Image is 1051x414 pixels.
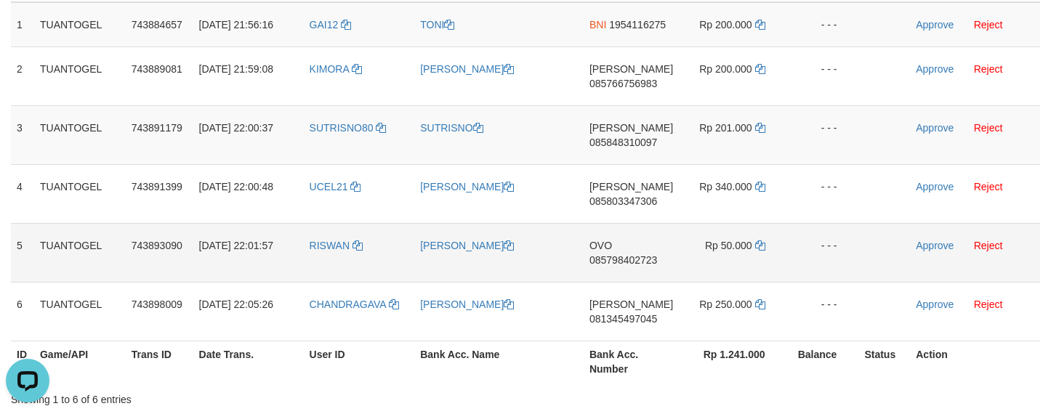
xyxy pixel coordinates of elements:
span: CHANDRAGAVA [310,299,386,310]
th: Rp 1.241.000 [679,341,786,382]
td: 6 [11,282,34,341]
span: Rp 200.000 [699,19,752,31]
th: Status [858,341,910,382]
th: Trans ID [126,341,193,382]
a: Approve [916,63,954,75]
a: Copy 50000 to clipboard [755,240,765,251]
a: Approve [916,181,954,192]
span: KIMORA [310,63,349,75]
th: Action [910,341,1040,382]
a: [PERSON_NAME] [420,181,514,192]
a: [PERSON_NAME] [420,240,514,251]
span: RISWAN [310,240,350,251]
a: Copy 200000 to clipboard [755,19,765,31]
a: UCEL21 [310,181,361,192]
a: GAI12 [310,19,352,31]
td: TUANTOGEL [34,105,126,164]
span: [DATE] 21:56:16 [199,19,273,31]
td: 2 [11,46,34,105]
a: Reject [974,240,1003,251]
td: - - - [787,223,859,282]
a: Copy 201000 to clipboard [755,122,765,134]
span: Copy 085848310097 to clipboard [589,137,657,148]
span: Copy 081345497045 to clipboard [589,313,657,325]
span: [DATE] 22:01:57 [199,240,273,251]
span: [PERSON_NAME] [589,299,673,310]
th: Balance [787,341,859,382]
th: Bank Acc. Number [584,341,679,382]
a: [PERSON_NAME] [420,63,514,75]
a: Approve [916,19,954,31]
span: OVO [589,240,612,251]
button: Open LiveChat chat widget [6,6,49,49]
th: Date Trans. [193,341,304,382]
a: Copy 200000 to clipboard [755,63,765,75]
span: GAI12 [310,19,339,31]
td: 1 [11,2,34,47]
td: - - - [787,105,859,164]
th: Bank Acc. Name [414,341,584,382]
div: Showing 1 to 6 of 6 entries [11,386,427,407]
span: Rp 340.000 [699,181,752,192]
a: Reject [974,19,1003,31]
span: [DATE] 22:00:37 [199,122,273,134]
a: RISWAN [310,240,363,251]
span: 743891179 [132,122,182,134]
span: Copy 085766756983 to clipboard [589,78,657,89]
span: 743891399 [132,181,182,192]
a: Reject [974,181,1003,192]
td: - - - [787,46,859,105]
th: Game/API [34,341,126,382]
span: Rp 200.000 [699,63,752,75]
td: TUANTOGEL [34,282,126,341]
span: BNI [589,19,606,31]
a: TONI [420,19,454,31]
td: - - - [787,2,859,47]
span: Copy 1954116275 to clipboard [609,19,666,31]
a: Copy 250000 to clipboard [755,299,765,310]
span: [DATE] 22:00:48 [199,181,273,192]
span: [PERSON_NAME] [589,63,673,75]
a: KIMORA [310,63,362,75]
span: Rp 50.000 [705,240,752,251]
td: 5 [11,223,34,282]
td: TUANTOGEL [34,164,126,223]
span: 743884657 [132,19,182,31]
th: User ID [304,341,415,382]
a: SUTRISNO [420,122,483,134]
a: CHANDRAGAVA [310,299,399,310]
a: Approve [916,122,954,134]
span: Copy 085803347306 to clipboard [589,195,657,207]
a: SUTRISNO80 [310,122,387,134]
span: 743898009 [132,299,182,310]
span: [DATE] 21:59:08 [199,63,273,75]
td: - - - [787,282,859,341]
a: Reject [974,63,1003,75]
span: 743893090 [132,240,182,251]
span: Rp 250.000 [699,299,752,310]
th: ID [11,341,34,382]
span: UCEL21 [310,181,348,192]
span: SUTRISNO80 [310,122,374,134]
a: Copy 340000 to clipboard [755,181,765,192]
td: 4 [11,164,34,223]
span: Rp 201.000 [699,122,752,134]
td: 3 [11,105,34,164]
span: Copy 085798402723 to clipboard [589,254,657,266]
span: 743889081 [132,63,182,75]
td: - - - [787,164,859,223]
a: Approve [916,299,954,310]
td: TUANTOGEL [34,223,126,282]
td: TUANTOGEL [34,2,126,47]
span: [PERSON_NAME] [589,122,673,134]
a: Reject [974,122,1003,134]
span: [DATE] 22:05:26 [199,299,273,310]
span: [PERSON_NAME] [589,181,673,192]
a: Reject [974,299,1003,310]
a: Approve [916,240,954,251]
a: [PERSON_NAME] [420,299,514,310]
td: TUANTOGEL [34,46,126,105]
